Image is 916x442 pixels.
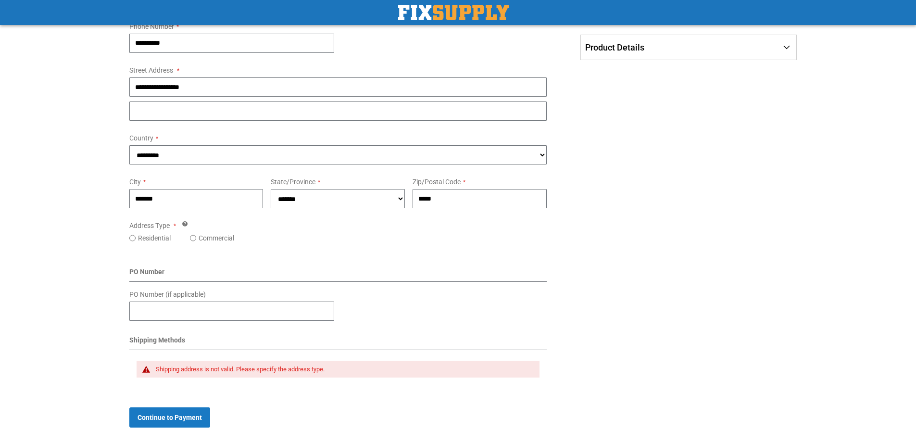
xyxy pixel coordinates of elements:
a: store logo [398,5,509,20]
span: City [129,178,141,186]
label: Commercial [199,233,234,243]
label: Residential [138,233,171,243]
span: Product Details [585,42,644,52]
span: Zip/Postal Code [413,178,461,186]
span: Continue to Payment [138,414,202,421]
div: Shipping Methods [129,335,547,350]
span: State/Province [271,178,315,186]
span: Street Address [129,66,173,74]
span: Address Type [129,222,170,229]
button: Continue to Payment [129,407,210,428]
span: Country [129,134,153,142]
div: PO Number [129,267,547,282]
span: Phone Number [129,23,174,30]
img: Fix Industrial Supply [398,5,509,20]
span: PO Number (if applicable) [129,290,206,298]
div: Shipping address is not valid. Please specify the address type. [156,366,530,373]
